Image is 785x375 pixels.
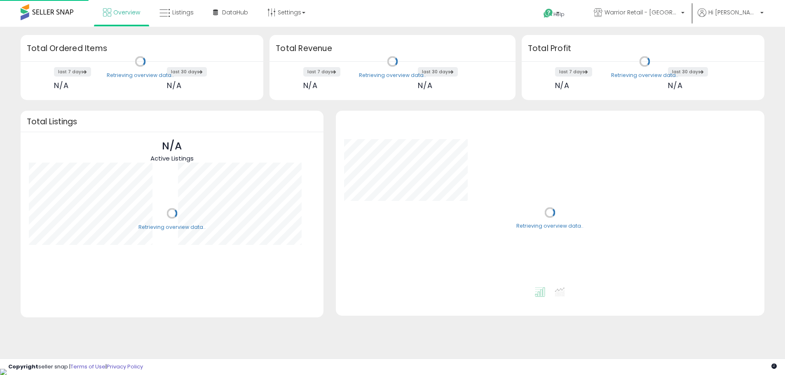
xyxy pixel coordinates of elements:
a: Privacy Policy [107,363,143,370]
div: Retrieving overview data.. [611,72,678,79]
span: Warrior Retail - [GEOGRAPHIC_DATA] [605,8,679,16]
div: Retrieving overview data.. [359,72,426,79]
a: Help [537,2,581,27]
div: Retrieving overview data.. [516,223,583,230]
a: Terms of Use [70,363,105,370]
span: Listings [172,8,194,16]
strong: Copyright [8,363,38,370]
span: DataHub [222,8,248,16]
div: Retrieving overview data.. [138,224,206,231]
span: Overview [113,8,140,16]
a: Hi [PERSON_NAME] [698,8,764,27]
span: Hi [PERSON_NAME] [708,8,758,16]
i: Get Help [543,8,553,19]
div: Retrieving overview data.. [107,72,174,79]
div: seller snap | | [8,363,143,371]
span: Help [553,11,565,18]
